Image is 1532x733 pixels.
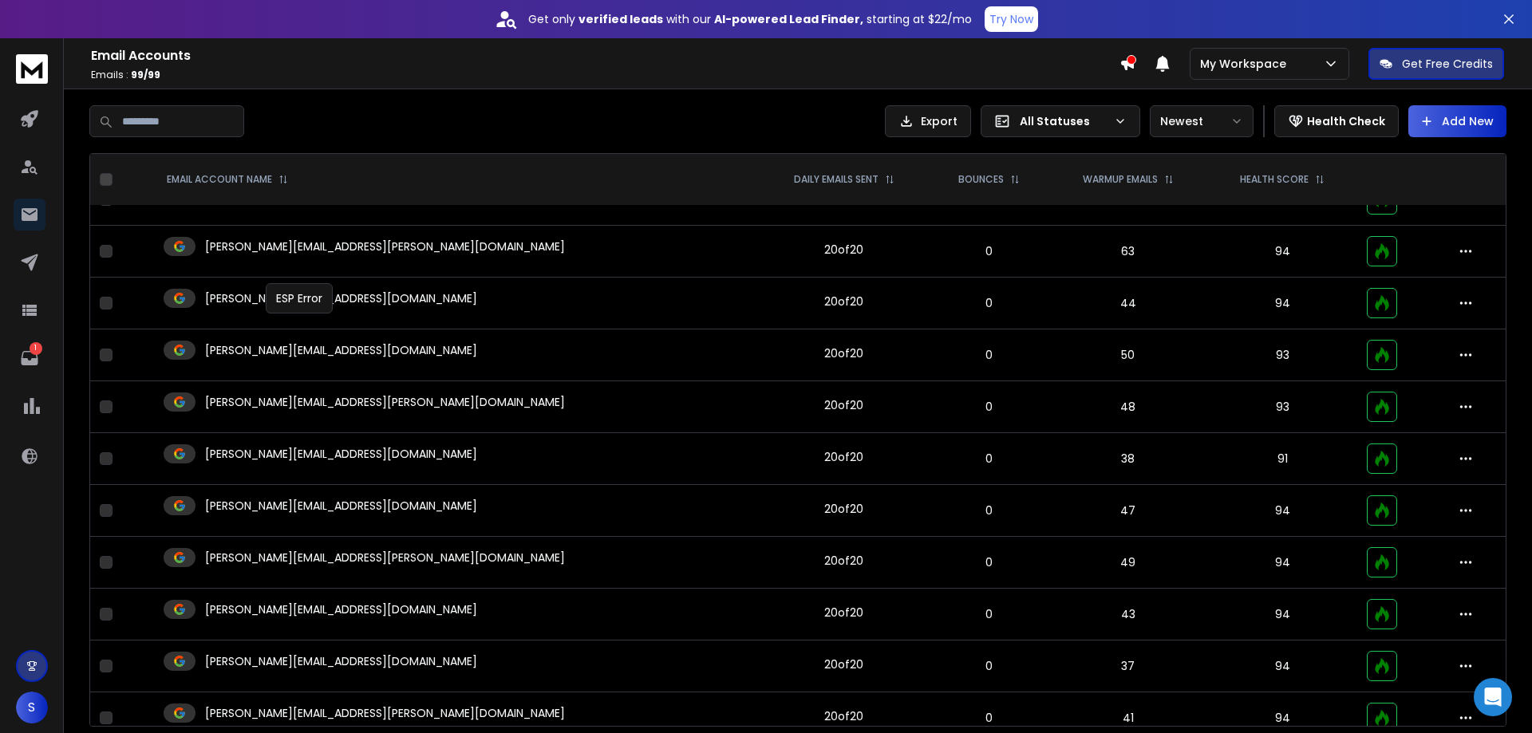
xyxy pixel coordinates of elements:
p: My Workspace [1200,56,1293,72]
p: [PERSON_NAME][EMAIL_ADDRESS][PERSON_NAME][DOMAIN_NAME] [205,550,565,566]
p: 0 [939,451,1039,467]
td: 94 [1207,589,1357,640]
p: HEALTH SCORE [1240,173,1309,186]
p: [PERSON_NAME][EMAIL_ADDRESS][PERSON_NAME][DOMAIN_NAME] [205,394,565,410]
p: [PERSON_NAME][EMAIL_ADDRESS][DOMAIN_NAME] [205,446,477,462]
td: 43 [1048,589,1207,640]
button: Add New [1408,105,1506,137]
td: 93 [1207,381,1357,433]
div: 20 of 20 [824,708,863,724]
p: DAILY EMAILS SENT [794,173,879,186]
button: Health Check [1274,105,1399,137]
button: Export [885,105,971,137]
td: 44 [1048,278,1207,329]
p: [PERSON_NAME][EMAIL_ADDRESS][PERSON_NAME][DOMAIN_NAME] [205,705,565,721]
td: 91 [1207,433,1357,485]
div: 20 of 20 [824,605,863,621]
p: 0 [939,658,1039,674]
td: 94 [1207,226,1357,278]
p: [PERSON_NAME][EMAIL_ADDRESS][PERSON_NAME][DOMAIN_NAME] [205,238,565,254]
a: 1 [14,342,45,374]
p: Health Check [1307,113,1385,129]
p: Emails : [91,69,1119,81]
button: S [16,692,48,723]
div: EMAIL ACCOUNT NAME [167,173,288,186]
p: 0 [939,295,1039,311]
button: Try Now [985,6,1038,32]
div: 20 of 20 [824,553,863,569]
p: Get Free Credits [1402,56,1493,72]
p: 0 [939,606,1039,622]
td: 94 [1207,537,1357,589]
p: [PERSON_NAME][EMAIL_ADDRESS][DOMAIN_NAME] [205,601,477,617]
p: 0 [939,554,1039,570]
p: BOUNCES [958,173,1004,186]
button: Get Free Credits [1368,48,1504,80]
div: 20 of 20 [824,449,863,465]
strong: AI-powered Lead Finder, [714,11,863,27]
td: 94 [1207,485,1357,537]
td: 63 [1048,226,1207,278]
td: 49 [1048,537,1207,589]
p: [PERSON_NAME][EMAIL_ADDRESS][DOMAIN_NAME] [205,342,477,358]
div: 20 of 20 [824,656,863,672]
p: 1 [30,342,42,355]
td: 94 [1207,640,1357,692]
p: Try Now [989,11,1033,27]
p: 0 [939,243,1039,259]
div: Open Intercom Messenger [1474,678,1512,716]
img: logo [16,54,48,84]
button: Newest [1150,105,1254,137]
div: 20 of 20 [824,294,863,309]
p: [PERSON_NAME][EMAIL_ADDRESS][DOMAIN_NAME] [205,498,477,514]
td: 48 [1048,381,1207,433]
p: 0 [939,399,1039,415]
p: All Statuses [1020,113,1108,129]
strong: verified leads [578,11,663,27]
td: 38 [1048,433,1207,485]
div: 20 of 20 [824,501,863,517]
p: [PERSON_NAME][EMAIL_ADDRESS][DOMAIN_NAME] [205,653,477,669]
p: WARMUP EMAILS [1083,173,1158,186]
div: ESP Error [266,283,333,313]
h1: Email Accounts [91,46,1119,65]
span: 99 / 99 [131,68,160,81]
td: 37 [1048,640,1207,692]
td: 50 [1048,329,1207,381]
p: 0 [939,502,1039,518]
p: 0 [939,347,1039,363]
p: Get only with our starting at $22/mo [528,11,972,27]
td: 94 [1207,278,1357,329]
div: 20 of 20 [824,345,863,361]
td: 47 [1048,485,1207,537]
div: 20 of 20 [824,397,863,413]
div: 20 of 20 [824,242,863,258]
p: 0 [939,710,1039,726]
td: 93 [1207,329,1357,381]
p: [PERSON_NAME][EMAIL_ADDRESS][DOMAIN_NAME] [205,290,477,306]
